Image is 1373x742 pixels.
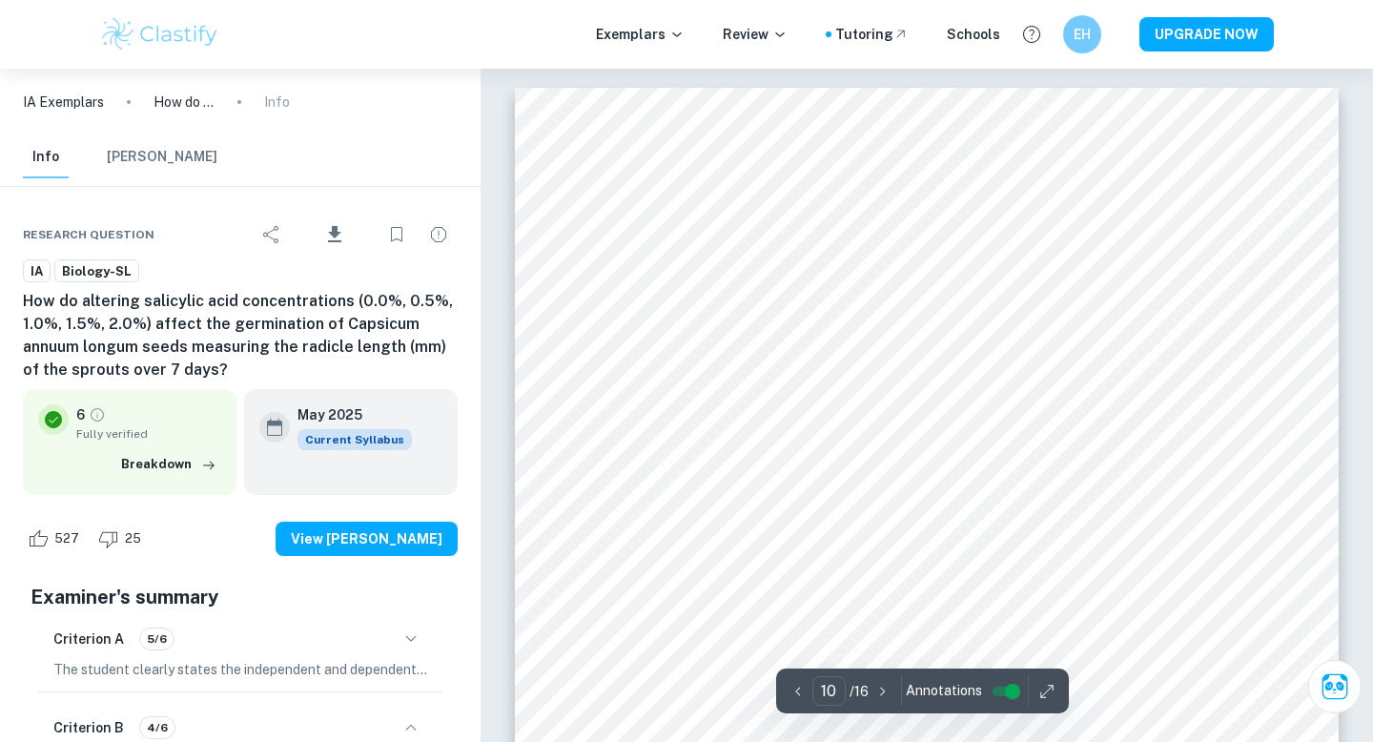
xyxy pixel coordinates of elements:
h6: EH [1072,24,1094,45]
span: Research question [23,226,154,243]
h6: Criterion A [53,629,124,649]
div: Like [23,524,90,554]
a: Biology-SL [54,259,139,283]
button: [PERSON_NAME] [107,136,217,178]
p: Review [723,24,788,45]
span: 527 [44,529,90,548]
span: 5/6 [140,630,174,648]
button: Ask Clai [1308,660,1362,713]
p: / 16 [850,681,869,702]
a: IA [23,259,51,283]
div: Download [295,210,374,259]
a: IA Exemplars [23,92,104,113]
p: Info [264,92,290,113]
span: Fully verified [76,425,221,443]
p: 6 [76,404,85,425]
button: Help and Feedback [1015,18,1048,51]
div: Bookmark [378,216,416,254]
button: View [PERSON_NAME] [276,522,458,556]
span: 4/6 [140,719,174,736]
span: 25 [114,529,152,548]
button: EH [1063,15,1101,53]
span: Annotations [906,681,982,701]
p: Exemplars [596,24,685,45]
a: Schools [947,24,1000,45]
button: UPGRADE NOW [1139,17,1274,52]
span: IA [24,262,50,281]
div: Share [253,216,291,254]
div: Dislike [93,524,152,554]
button: Info [23,136,69,178]
a: Grade fully verified [89,406,106,423]
p: The student clearly states the independent and dependent variables in the research question, spec... [53,659,427,680]
span: Current Syllabus [297,429,412,450]
a: Tutoring [835,24,909,45]
button: Breakdown [116,450,221,479]
img: Clastify logo [99,15,220,53]
h6: How do altering salicylic acid concentrations (0.0%, 0.5%, 1.0%, 1.5%, 2.0%) affect the germinati... [23,290,458,381]
div: This exemplar is based on the current syllabus. Feel free to refer to it for inspiration/ideas wh... [297,429,412,450]
p: How do altering salicylic acid concentrations (0.0%, 0.5%, 1.0%, 1.5%, 2.0%) affect the germinati... [154,92,215,113]
div: Report issue [420,216,458,254]
h6: Criterion B [53,717,124,738]
h6: May 2025 [297,404,397,425]
h5: Examiner's summary [31,583,450,611]
span: Biology-SL [55,262,138,281]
